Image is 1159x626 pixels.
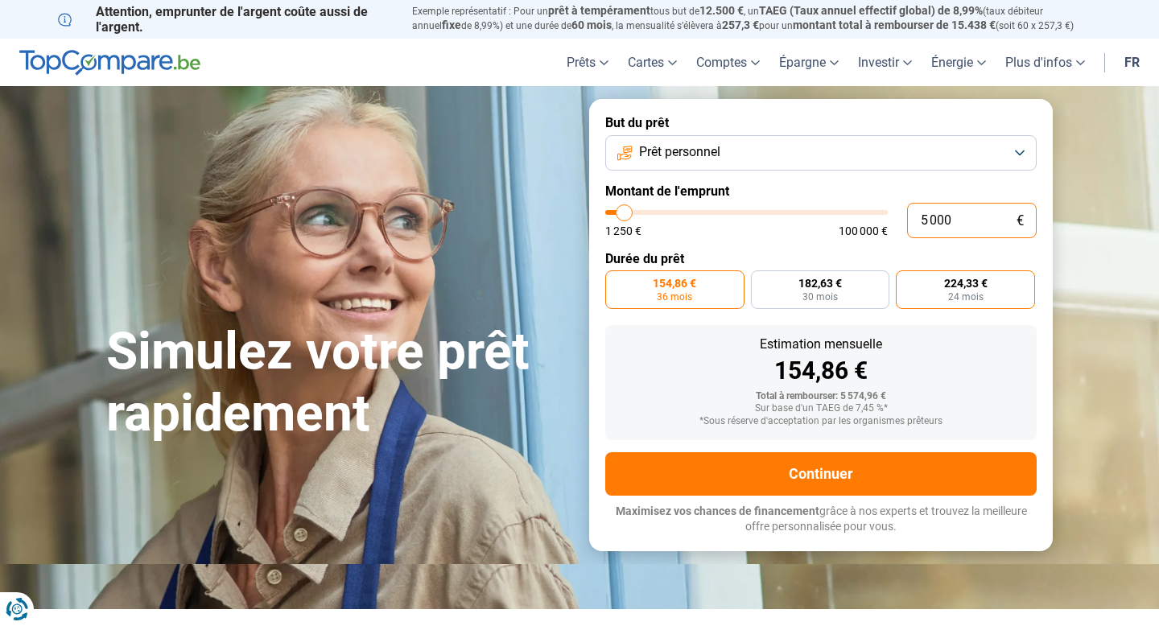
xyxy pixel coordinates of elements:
span: 60 mois [571,19,612,31]
span: 1 250 € [605,225,641,237]
span: 36 mois [657,292,692,302]
a: Prêts [557,39,618,86]
a: Investir [848,39,922,86]
button: Prêt personnel [605,135,1037,171]
a: Énergie [922,39,996,86]
span: fixe [442,19,461,31]
a: Épargne [769,39,848,86]
span: € [1017,214,1024,228]
p: Attention, emprunter de l'argent coûte aussi de l'argent. [58,4,393,35]
p: Exemple représentatif : Pour un tous but de , un (taux débiteur annuel de 8,99%) et une durée de ... [412,4,1101,33]
div: Total à rembourser: 5 574,96 € [618,391,1024,402]
span: 257,3 € [722,19,759,31]
img: TopCompare [19,50,200,76]
span: Maximisez vos chances de financement [616,505,819,517]
a: fr [1115,39,1149,86]
div: *Sous réserve d'acceptation par les organismes prêteurs [618,416,1024,427]
span: TAEG (Taux annuel effectif global) de 8,99% [759,4,983,17]
span: 154,86 € [653,278,696,289]
span: 24 mois [948,292,984,302]
label: But du prêt [605,115,1037,130]
span: 12.500 € [699,4,744,17]
span: 224,33 € [944,278,988,289]
p: grâce à nos experts et trouvez la meilleure offre personnalisée pour vous. [605,504,1037,535]
label: Durée du prêt [605,251,1037,266]
h1: Simulez votre prêt rapidement [106,321,570,445]
div: Sur base d'un TAEG de 7,45 %* [618,403,1024,414]
button: Continuer [605,452,1037,496]
div: Estimation mensuelle [618,338,1024,351]
span: 30 mois [802,292,838,302]
a: Cartes [618,39,687,86]
label: Montant de l'emprunt [605,183,1037,199]
span: 182,63 € [798,278,842,289]
span: 100 000 € [839,225,888,237]
a: Plus d'infos [996,39,1095,86]
a: Comptes [687,39,769,86]
div: 154,86 € [618,359,1024,383]
span: Prêt personnel [639,143,720,161]
span: montant total à rembourser de 15.438 € [793,19,996,31]
span: prêt à tempérament [548,4,650,17]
